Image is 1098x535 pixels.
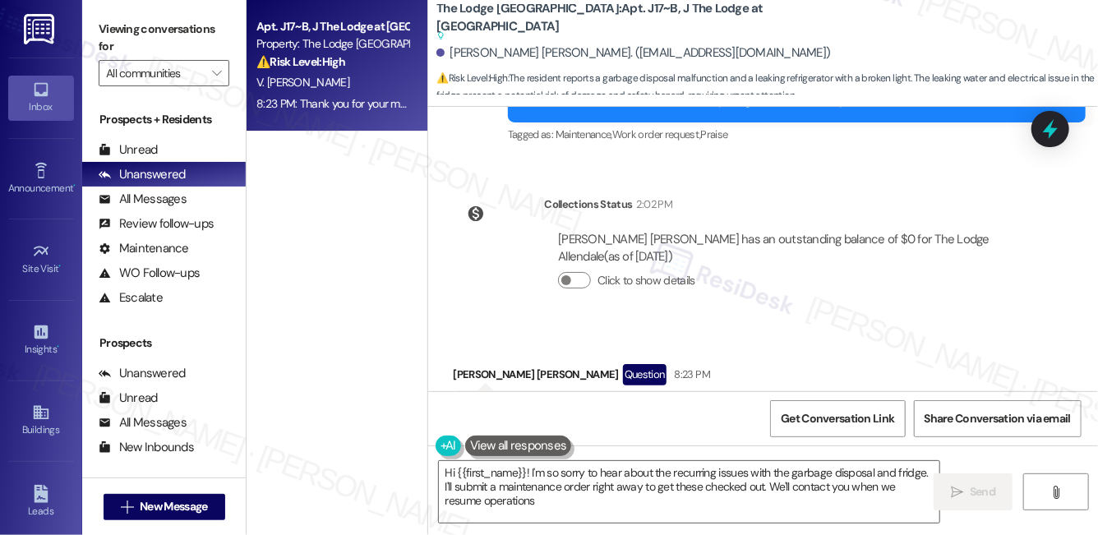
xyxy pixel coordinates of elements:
[934,473,1013,510] button: Send
[104,494,225,520] button: New Message
[256,35,408,53] div: Property: The Lodge [GEOGRAPHIC_DATA]
[970,483,995,500] span: Send
[99,16,229,60] label: Viewing conversations for
[781,410,894,427] span: Get Conversation Link
[8,76,74,120] a: Inbox
[121,500,133,514] i: 
[558,231,1017,266] div: [PERSON_NAME] [PERSON_NAME] has an outstanding balance of $0 for The Lodge Allendale (as of [DATE])
[99,289,163,307] div: Escalate
[57,341,59,353] span: •
[436,70,1098,105] span: : The resident reports a garbage disposal malfunction and a leaking refrigerator with a broken li...
[544,196,632,213] div: Collections Status
[914,400,1082,437] button: Share Conversation via email
[24,14,58,44] img: ResiDesk Logo
[99,414,187,431] div: All Messages
[671,366,710,383] div: 8:23 PM
[82,111,246,128] div: Prospects + Residents
[212,67,221,80] i: 
[73,180,76,191] span: •
[8,399,74,443] a: Buildings
[99,215,214,233] div: Review follow-ups
[256,18,408,35] div: Apt. J17~B, J The Lodge at [GEOGRAPHIC_DATA]
[623,364,667,385] div: Question
[99,365,186,382] div: Unanswered
[82,334,246,352] div: Prospects
[256,75,349,90] span: V. [PERSON_NAME]
[597,272,694,289] label: Click to show details
[951,486,963,499] i: 
[99,439,194,456] div: New Inbounds
[770,400,905,437] button: Get Conversation Link
[99,191,187,208] div: All Messages
[106,60,203,86] input: All communities
[508,122,1086,146] div: Tagged as:
[436,71,507,85] strong: ⚠️ Risk Level: High
[436,44,830,62] div: [PERSON_NAME] [PERSON_NAME]. ([EMAIL_ADDRESS][DOMAIN_NAME])
[633,196,672,213] div: 2:02 PM
[8,238,74,282] a: Site Visit •
[453,364,1031,390] div: [PERSON_NAME] [PERSON_NAME]
[8,318,74,362] a: Insights •
[256,54,345,69] strong: ⚠️ Risk Level: High
[99,390,158,407] div: Unread
[556,127,612,141] span: Maintenance ,
[99,265,200,282] div: WO Follow-ups
[439,461,939,523] textarea: Hi {{first_name}}! I'm so sorry to hear about the recurring issues with the garbage disposal and ...
[99,141,158,159] div: Unread
[612,127,701,141] span: Work order request ,
[140,498,207,515] span: New Message
[59,261,62,272] span: •
[925,410,1071,427] span: Share Conversation via email
[701,127,728,141] span: Praise
[1050,486,1062,499] i: 
[8,480,74,524] a: Leads
[99,240,189,257] div: Maintenance
[99,166,186,183] div: Unanswered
